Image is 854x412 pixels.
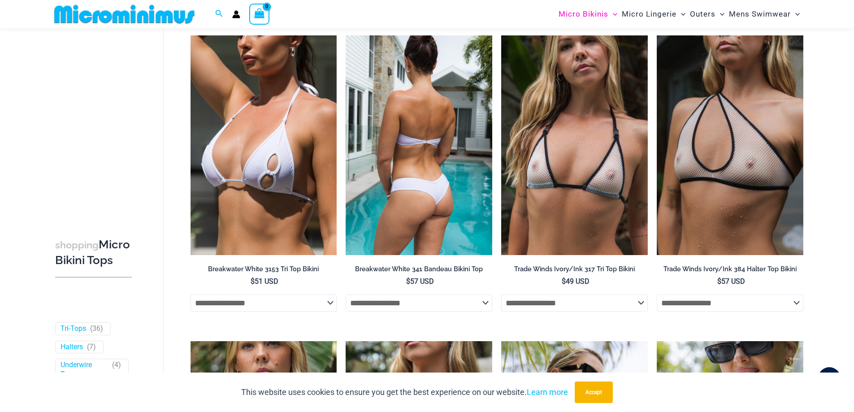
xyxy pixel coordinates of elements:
[191,35,337,255] img: Breakwater White 3153 Top 01
[112,361,121,380] span: ( )
[688,3,727,26] a: OutersMenu ToggleMenu Toggle
[346,35,492,255] img: Breakwater White 341 Top 4956 Shorts 06
[90,324,103,334] span: ( )
[215,9,223,20] a: Search icon link
[555,1,804,27] nav: Site Navigation
[562,277,566,286] span: $
[92,324,100,333] span: 36
[406,277,410,286] span: $
[657,265,803,273] h2: Trade Winds Ivory/Ink 384 Halter Top Bikini
[406,277,434,286] bdi: 57 USD
[562,277,590,286] bdi: 49 USD
[657,35,803,255] a: Trade Winds IvoryInk 384 Top 01Trade Winds IvoryInk 384 Top 469 Thong 03Trade Winds IvoryInk 384 ...
[114,361,118,369] span: 4
[622,3,676,26] span: Micro Lingerie
[87,343,96,352] span: ( )
[501,265,648,273] h2: Trade Winds Ivory/Ink 317 Tri Top Bikini
[55,237,132,268] h3: Micro Bikini Tops
[61,343,83,352] a: Halters
[346,35,492,255] a: Breakwater White 341 Top 01Breakwater White 341 Top 4956 Shorts 06Breakwater White 341 Top 4956 S...
[55,30,136,209] iframe: TrustedSite Certified
[501,35,648,255] img: Trade Winds IvoryInk 317 Top 01
[717,277,721,286] span: $
[191,265,337,277] a: Breakwater White 3153 Tri Top Bikini
[717,277,745,286] bdi: 57 USD
[89,343,93,351] span: 7
[575,382,613,403] button: Accept
[715,3,724,26] span: Menu Toggle
[249,4,270,24] a: View Shopping Cart, empty
[251,277,255,286] span: $
[727,3,802,26] a: Mens SwimwearMenu ToggleMenu Toggle
[346,265,492,273] h2: Breakwater White 341 Bandeau Bikini Top
[620,3,688,26] a: Micro LingerieMenu ToggleMenu Toggle
[241,386,568,399] p: This website uses cookies to ensure you get the best experience on our website.
[676,3,685,26] span: Menu Toggle
[559,3,608,26] span: Micro Bikinis
[501,35,648,255] a: Trade Winds IvoryInk 317 Top 01Trade Winds IvoryInk 317 Top 469 Thong 03Trade Winds IvoryInk 317 ...
[51,4,198,24] img: MM SHOP LOGO FLAT
[791,3,800,26] span: Menu Toggle
[556,3,620,26] a: Micro BikinisMenu ToggleMenu Toggle
[729,3,791,26] span: Mens Swimwear
[657,265,803,277] a: Trade Winds Ivory/Ink 384 Halter Top Bikini
[657,35,803,255] img: Trade Winds IvoryInk 384 Top 01
[346,265,492,277] a: Breakwater White 341 Bandeau Bikini Top
[61,361,108,380] a: Underwire Tops
[61,324,86,334] a: Tri-Tops
[251,277,278,286] bdi: 51 USD
[608,3,617,26] span: Menu Toggle
[501,265,648,277] a: Trade Winds Ivory/Ink 317 Tri Top Bikini
[527,387,568,397] a: Learn more
[191,265,337,273] h2: Breakwater White 3153 Tri Top Bikini
[690,3,715,26] span: Outers
[232,10,240,18] a: Account icon link
[55,239,99,251] span: shopping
